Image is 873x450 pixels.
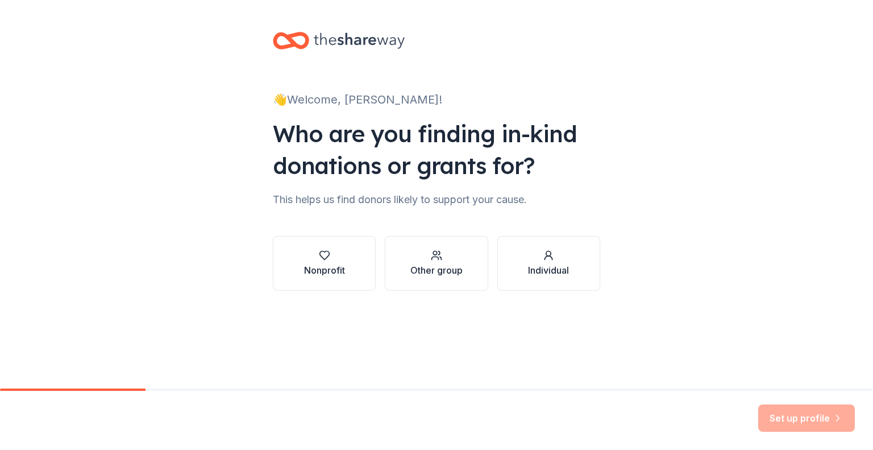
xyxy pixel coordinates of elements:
div: Individual [528,263,569,277]
button: Individual [497,236,600,291]
div: This helps us find donors likely to support your cause. [273,191,600,209]
div: Who are you finding in-kind donations or grants for? [273,118,600,181]
div: Nonprofit [304,263,345,277]
div: 👋 Welcome, [PERSON_NAME]! [273,90,600,109]
button: Other group [385,236,488,291]
div: Other group [410,263,463,277]
button: Nonprofit [273,236,376,291]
